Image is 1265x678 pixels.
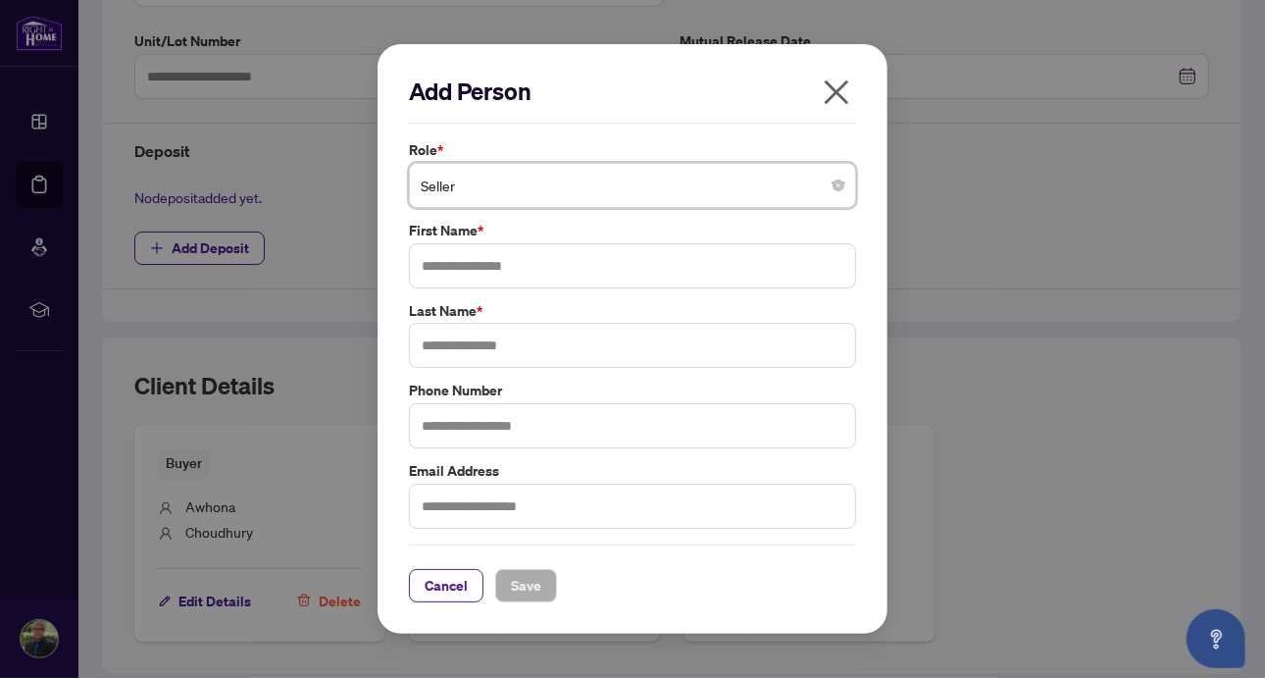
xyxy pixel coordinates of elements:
label: Role [409,139,856,161]
label: First Name [409,220,856,241]
span: close-circle [833,180,844,191]
button: Open asap [1187,609,1245,668]
span: close [821,77,852,108]
h2: Add Person [409,76,856,107]
span: Seller [421,167,844,204]
button: Save [495,569,557,602]
label: Email Address [409,460,856,482]
span: Cancel [425,570,468,601]
label: Last Name [409,300,856,322]
label: Phone Number [409,380,856,401]
button: Cancel [409,569,483,602]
